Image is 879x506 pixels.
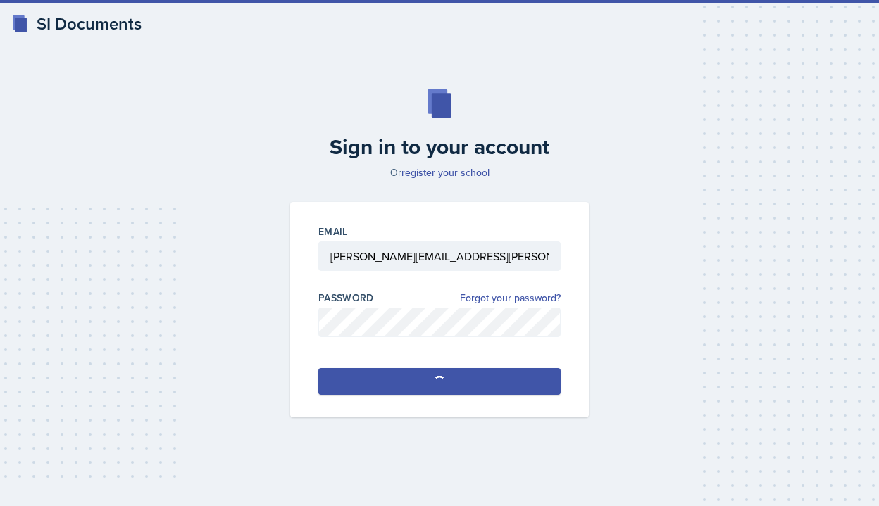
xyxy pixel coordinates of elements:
[318,224,348,239] label: Email
[282,165,597,179] p: Or
[318,291,374,305] label: Password
[460,291,561,305] a: Forgot your password?
[401,165,490,179] a: register your school
[318,241,561,271] input: Email
[282,134,597,160] h2: Sign in to your account
[11,11,142,37] a: SI Documents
